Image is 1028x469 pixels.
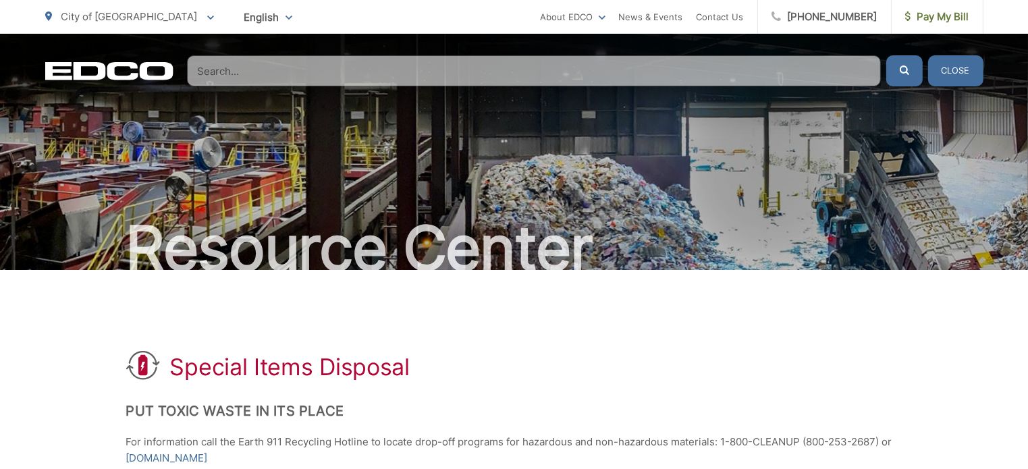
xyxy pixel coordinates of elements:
a: EDCD logo. Return to the homepage. [45,61,173,80]
span: City of [GEOGRAPHIC_DATA] [61,10,198,23]
input: Search [187,55,881,86]
h2: Put Toxic Waste In Its Place [126,403,902,419]
button: Close [928,55,983,86]
h1: Special Items Disposal [170,354,410,381]
h2: Resource Center [45,215,983,282]
p: For information call the Earth 911 Recycling Hotline to locate drop-off programs for hazardous an... [126,434,902,466]
a: [DOMAIN_NAME] [126,450,208,466]
span: English [234,5,302,29]
a: About EDCO [541,9,605,25]
a: Contact Us [697,9,744,25]
button: Submit the search query. [886,55,923,86]
a: News & Events [619,9,683,25]
span: Pay My Bill [905,9,969,25]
